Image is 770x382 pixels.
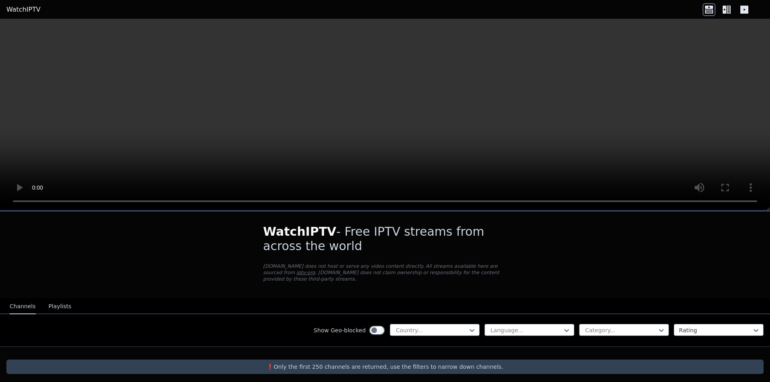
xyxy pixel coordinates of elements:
[10,363,760,371] p: ❗️Only the first 250 channels are returned, use the filters to narrow down channels.
[314,326,366,334] label: Show Geo-blocked
[296,270,315,275] a: iptv-org
[263,224,336,238] span: WatchIPTV
[49,299,71,314] button: Playlists
[263,224,507,253] h1: - Free IPTV streams from across the world
[10,299,36,314] button: Channels
[6,5,41,14] a: WatchIPTV
[263,263,507,282] p: [DOMAIN_NAME] does not host or serve any video content directly. All streams available here are s...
